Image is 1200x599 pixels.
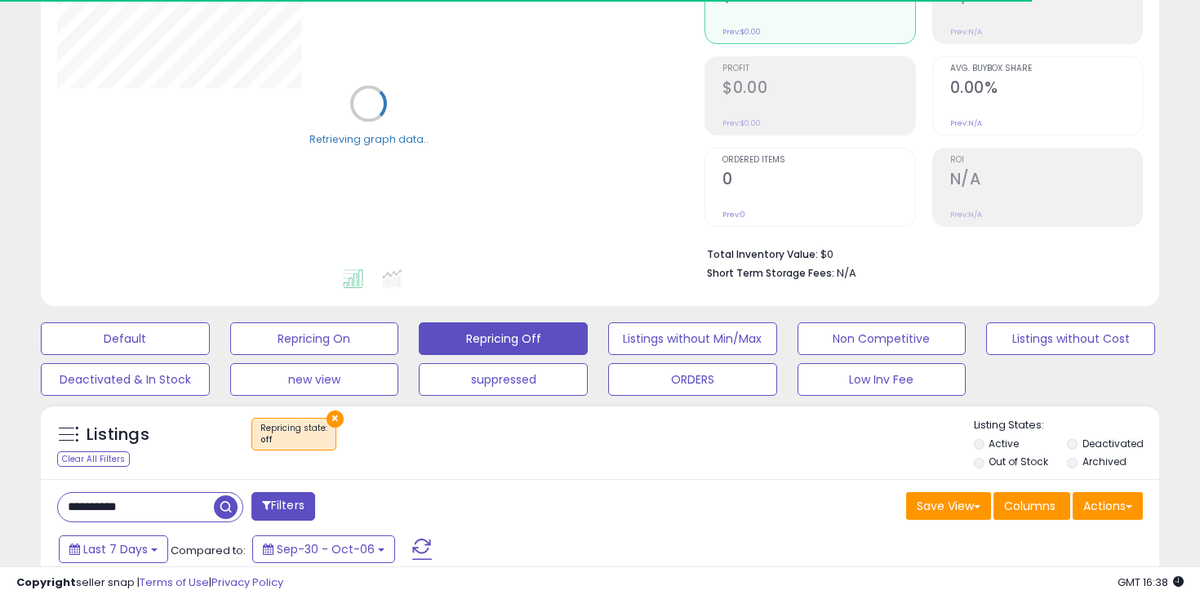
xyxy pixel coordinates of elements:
[989,455,1048,468] label: Out of Stock
[57,451,130,467] div: Clear All Filters
[1082,437,1144,450] label: Deactivated
[16,575,76,590] strong: Copyright
[707,247,818,261] b: Total Inventory Value:
[230,322,399,355] button: Repricing On
[974,418,1160,433] p: Listing States:
[722,156,914,165] span: Ordered Items
[993,492,1070,520] button: Columns
[230,363,399,396] button: new view
[837,265,856,281] span: N/A
[722,78,914,100] h2: $0.00
[608,363,777,396] button: ORDERS
[707,243,1131,263] li: $0
[419,363,588,396] button: suppressed
[1118,575,1184,590] span: 2025-10-14 16:38 GMT
[950,210,982,220] small: Prev: N/A
[950,78,1142,100] h2: 0.00%
[950,27,982,37] small: Prev: N/A
[260,434,327,446] div: off
[722,118,761,128] small: Prev: $0.00
[83,541,148,557] span: Last 7 Days
[87,424,149,446] h5: Listings
[1004,498,1056,514] span: Columns
[252,535,395,563] button: Sep-30 - Oct-06
[950,170,1142,192] h2: N/A
[41,363,210,396] button: Deactivated & In Stock
[722,64,914,73] span: Profit
[722,210,745,220] small: Prev: 0
[16,575,283,591] div: seller snap | |
[171,543,246,558] span: Compared to:
[251,492,315,521] button: Filters
[722,27,761,37] small: Prev: $0.00
[986,322,1155,355] button: Listings without Cost
[722,170,914,192] h2: 0
[419,322,588,355] button: Repricing Off
[950,118,982,128] small: Prev: N/A
[277,541,375,557] span: Sep-30 - Oct-06
[989,437,1019,450] label: Active
[906,492,991,520] button: Save View
[309,131,429,146] div: Retrieving graph data..
[211,575,283,590] a: Privacy Policy
[1073,492,1143,520] button: Actions
[950,156,1142,165] span: ROI
[41,322,210,355] button: Default
[608,322,777,355] button: Listings without Min/Max
[140,575,209,590] a: Terms of Use
[327,410,344,428] button: ×
[950,64,1142,73] span: Avg. Buybox Share
[1082,455,1127,468] label: Archived
[798,322,967,355] button: Non Competitive
[260,422,327,446] span: Repricing state :
[707,266,834,280] b: Short Term Storage Fees:
[59,535,168,563] button: Last 7 Days
[798,363,967,396] button: Low Inv Fee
